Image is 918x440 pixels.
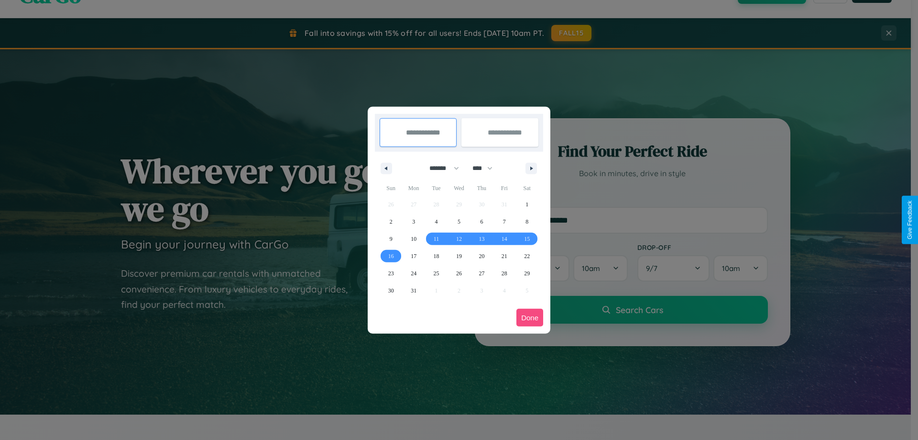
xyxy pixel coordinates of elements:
button: 27 [470,265,493,282]
span: 22 [524,248,530,265]
button: 6 [470,213,493,230]
span: 19 [456,248,462,265]
button: 15 [516,230,538,248]
span: 9 [390,230,393,248]
button: 26 [448,265,470,282]
span: 14 [502,230,507,248]
span: 15 [524,230,530,248]
div: Give Feedback [907,201,913,239]
span: 12 [456,230,462,248]
button: 14 [493,230,515,248]
button: 5 [448,213,470,230]
button: 20 [470,248,493,265]
span: Sat [516,181,538,196]
button: 22 [516,248,538,265]
button: 23 [380,265,402,282]
button: 10 [402,230,425,248]
button: 9 [380,230,402,248]
button: 19 [448,248,470,265]
span: 1 [525,196,528,213]
button: 11 [425,230,448,248]
button: 31 [402,282,425,299]
span: 23 [388,265,394,282]
button: 28 [493,265,515,282]
span: Fri [493,181,515,196]
button: 8 [516,213,538,230]
button: Done [516,309,543,327]
span: Sun [380,181,402,196]
button: 21 [493,248,515,265]
span: 30 [388,282,394,299]
button: 3 [402,213,425,230]
button: 7 [493,213,515,230]
span: 21 [502,248,507,265]
span: 11 [434,230,439,248]
button: 30 [380,282,402,299]
span: Thu [470,181,493,196]
span: 3 [412,213,415,230]
button: 16 [380,248,402,265]
button: 1 [516,196,538,213]
button: 17 [402,248,425,265]
span: 31 [411,282,416,299]
span: Wed [448,181,470,196]
span: 18 [434,248,439,265]
button: 4 [425,213,448,230]
span: 24 [411,265,416,282]
button: 24 [402,265,425,282]
span: 6 [480,213,483,230]
span: 7 [503,213,506,230]
span: 5 [458,213,460,230]
span: Mon [402,181,425,196]
span: 28 [502,265,507,282]
span: 13 [479,230,484,248]
span: 29 [524,265,530,282]
span: 16 [388,248,394,265]
span: 26 [456,265,462,282]
span: 10 [411,230,416,248]
button: 2 [380,213,402,230]
button: 29 [516,265,538,282]
span: Tue [425,181,448,196]
span: 20 [479,248,484,265]
span: 2 [390,213,393,230]
span: 4 [435,213,438,230]
span: 17 [411,248,416,265]
button: 13 [470,230,493,248]
button: 18 [425,248,448,265]
span: 8 [525,213,528,230]
button: 12 [448,230,470,248]
span: 27 [479,265,484,282]
button: 25 [425,265,448,282]
span: 25 [434,265,439,282]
